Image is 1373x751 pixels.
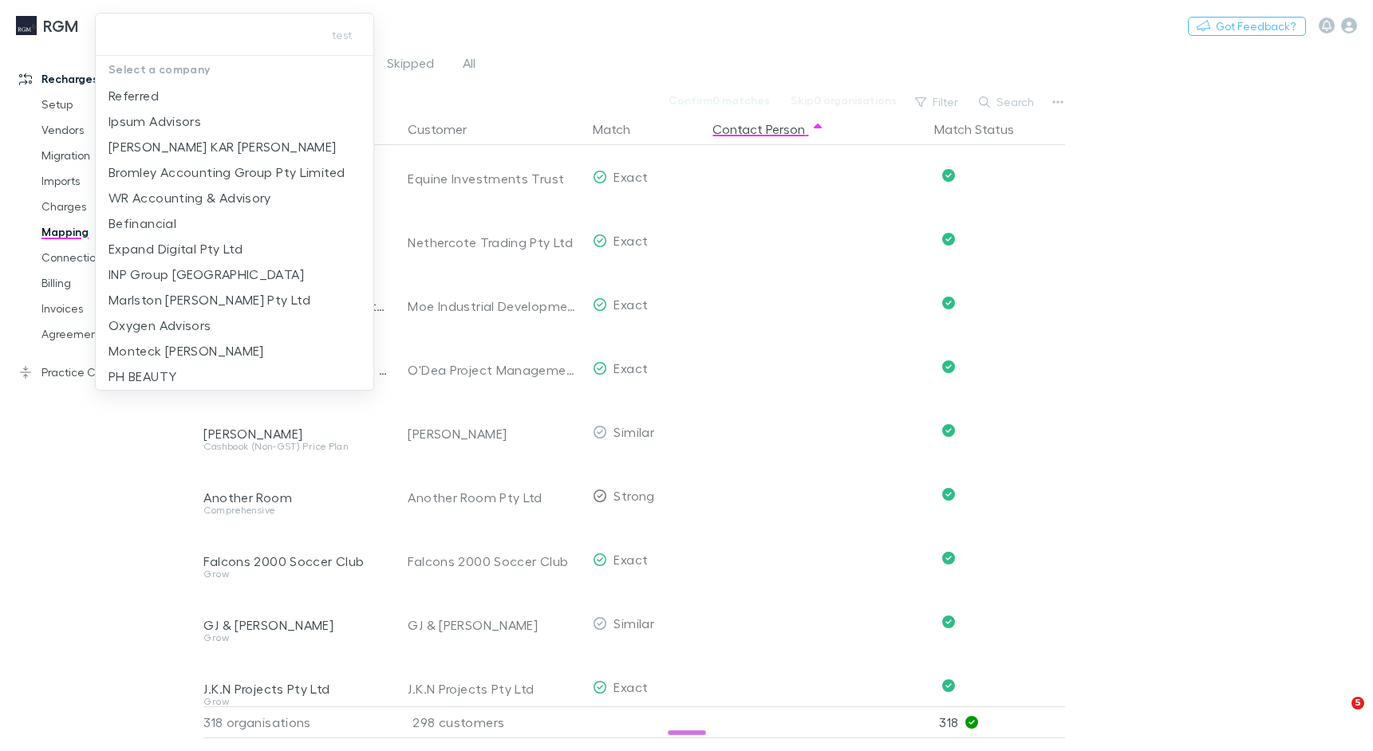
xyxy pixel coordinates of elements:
span: test [332,26,352,45]
p: WR Accounting & Advisory [108,188,271,207]
p: Referred [108,86,159,105]
p: [PERSON_NAME] KAR [PERSON_NAME] [108,137,336,156]
p: Ipsum Advisors [108,112,201,131]
p: Bromley Accounting Group Pty Limited [108,163,345,182]
p: Marlston [PERSON_NAME] Pty Ltd [108,290,310,309]
iframe: Intercom live chat [1319,697,1357,735]
button: test [316,26,367,45]
p: PH BEAUTY [108,367,221,386]
span: 5 [1351,697,1364,710]
p: Oxygen Advisors [108,316,211,335]
p: Befinancial [108,214,176,233]
p: Select a company [96,56,373,83]
p: INP Group [GEOGRAPHIC_DATA] [108,265,304,284]
p: Expand Digital Pty Ltd [108,239,243,258]
p: Monteck [PERSON_NAME] [108,341,264,360]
